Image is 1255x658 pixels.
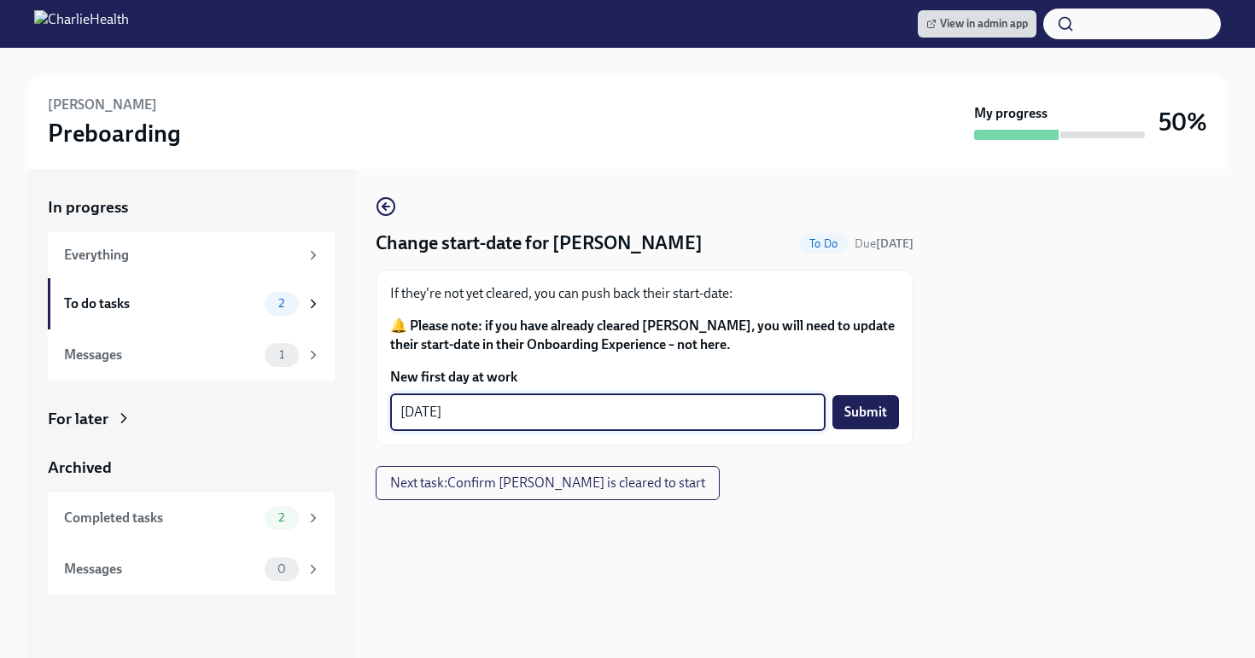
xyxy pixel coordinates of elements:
[64,246,299,265] div: Everything
[48,196,335,218] a: In progress
[974,104,1048,123] strong: My progress
[48,492,335,544] a: Completed tasks2
[390,317,895,352] strong: 🔔 Please note: if you have already cleared [PERSON_NAME], you will need to update their start-dat...
[269,348,295,361] span: 1
[918,10,1036,38] a: View in admin app
[844,404,887,421] span: Submit
[48,544,335,595] a: Messages0
[832,395,899,429] button: Submit
[64,560,258,579] div: Messages
[390,475,705,492] span: Next task : Confirm [PERSON_NAME] is cleared to start
[48,232,335,278] a: Everything
[390,284,899,303] p: If they're not yet cleared, you can push back their start-date:
[48,278,335,329] a: To do tasks2
[855,236,914,251] span: Due
[926,15,1028,32] span: View in admin app
[376,466,720,500] button: Next task:Confirm [PERSON_NAME] is cleared to start
[855,236,914,252] span: September 15th, 2025 10:00
[48,408,108,430] div: For later
[400,402,815,422] textarea: [DATE]
[48,457,335,479] a: Archived
[268,511,295,524] span: 2
[48,118,181,148] h3: Preboarding
[876,236,914,251] strong: [DATE]
[48,329,335,381] a: Messages1
[64,294,258,313] div: To do tasks
[48,96,157,114] h6: [PERSON_NAME]
[1159,107,1207,137] h3: 50%
[64,346,258,364] div: Messages
[799,237,848,250] span: To Do
[48,408,335,430] a: For later
[390,368,899,387] label: New first day at work
[268,297,295,310] span: 2
[267,562,296,575] span: 0
[376,230,703,256] h4: Change start-date for [PERSON_NAME]
[64,509,258,527] div: Completed tasks
[34,10,129,38] img: CharlieHealth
